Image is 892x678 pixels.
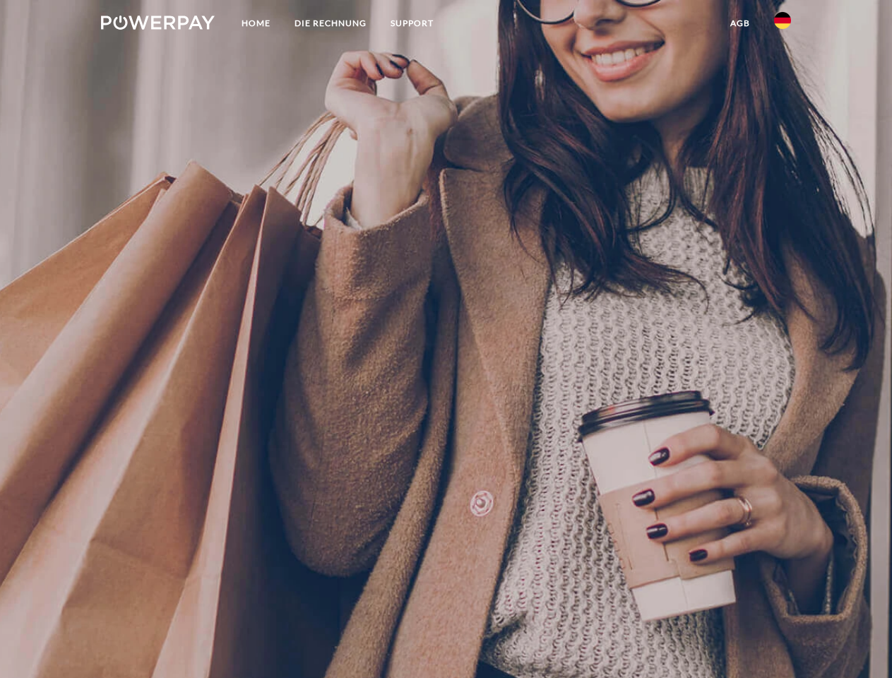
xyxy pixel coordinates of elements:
[718,11,762,36] a: agb
[379,11,446,36] a: SUPPORT
[101,16,215,30] img: logo-powerpay-white.svg
[230,11,283,36] a: Home
[774,12,791,29] img: de
[283,11,379,36] a: DIE RECHNUNG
